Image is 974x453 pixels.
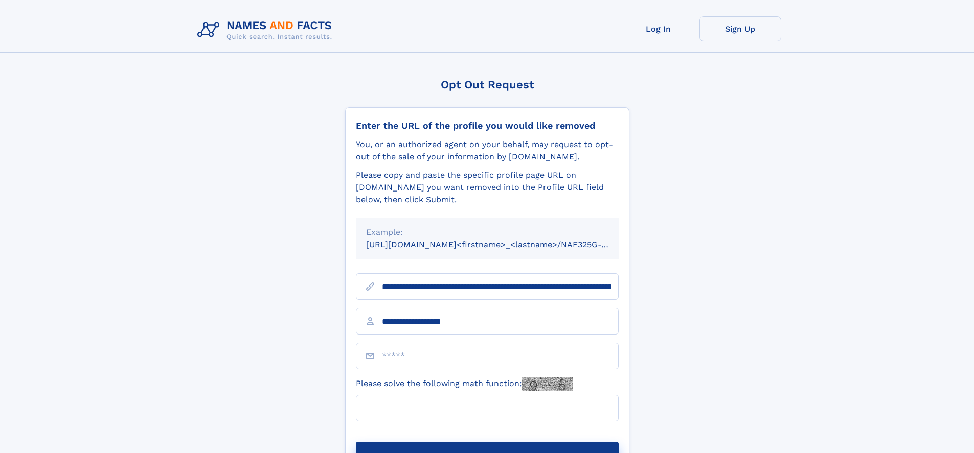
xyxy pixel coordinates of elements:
[618,16,699,41] a: Log In
[356,120,619,131] div: Enter the URL of the profile you would like removed
[356,169,619,206] div: Please copy and paste the specific profile page URL on [DOMAIN_NAME] you want removed into the Pr...
[366,226,608,239] div: Example:
[699,16,781,41] a: Sign Up
[356,138,619,163] div: You, or an authorized agent on your behalf, may request to opt-out of the sale of your informatio...
[193,16,341,44] img: Logo Names and Facts
[366,240,638,249] small: [URL][DOMAIN_NAME]<firstname>_<lastname>/NAF325G-xxxxxxxx
[356,377,573,391] label: Please solve the following math function:
[345,78,629,91] div: Opt Out Request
